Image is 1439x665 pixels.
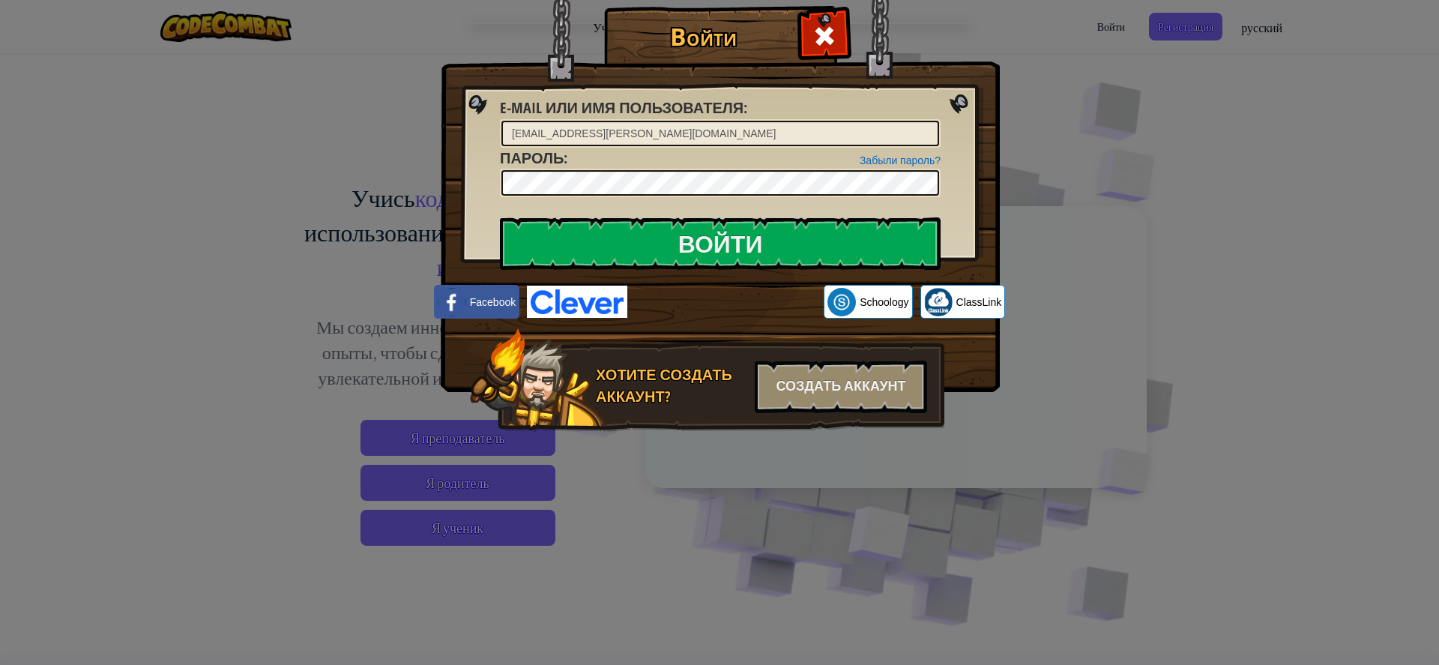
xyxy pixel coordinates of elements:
[956,295,1002,310] span: ClassLink
[438,288,466,316] img: facebook_small.png
[608,23,799,49] h1: Войти
[860,295,908,310] span: Schoology
[500,148,567,169] label: :
[500,148,564,168] span: Пароль
[627,286,824,319] iframe: Кнопка "Войти с аккаунтом Google"
[827,288,856,316] img: schoology.png
[470,295,516,310] span: Facebook
[500,217,941,270] input: Войти
[755,361,927,413] div: Создать аккаунт
[860,154,941,166] a: Забыли пароль?
[527,286,627,318] img: clever-logo-blue.png
[596,364,746,407] div: Хотите создать аккаунт?
[924,288,953,316] img: classlink-logo-small.png
[500,97,747,119] label: :
[500,97,743,118] span: E-mail или имя пользователя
